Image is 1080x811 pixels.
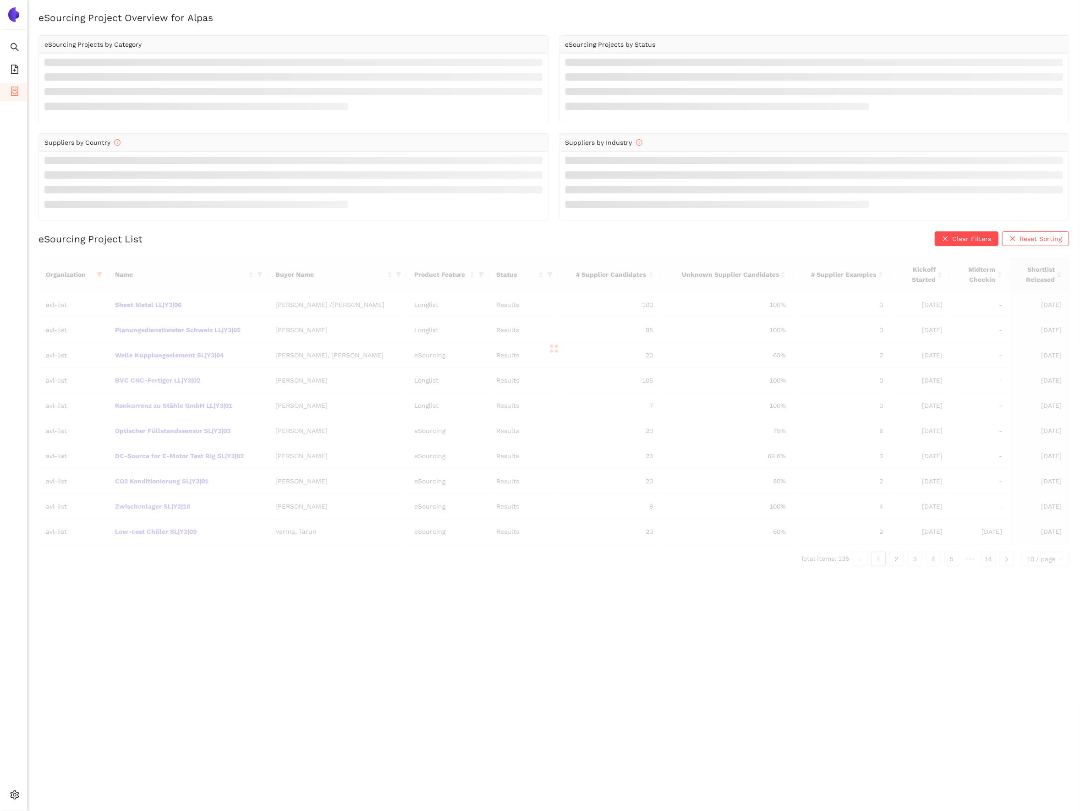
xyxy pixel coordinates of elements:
[10,61,19,80] span: file-add
[38,11,1069,24] h2: eSourcing Project Overview for Alpas
[44,41,142,48] span: eSourcing Projects by Category
[952,234,991,244] span: Clear Filters
[44,139,121,146] span: Suppliers by Country
[636,139,642,146] span: info-circle
[10,39,19,58] span: search
[1002,231,1069,246] button: closeReset Sorting
[114,139,121,146] span: info-circle
[565,139,642,146] span: Suppliers by Industry
[38,232,143,246] h2: eSourcing Project List
[1020,234,1062,244] span: Reset Sorting
[1009,236,1016,243] span: close
[10,787,19,806] span: setting
[942,236,948,243] span: close
[6,7,21,22] img: Logo
[10,83,19,102] span: container
[565,41,656,48] span: eSourcing Projects by Status
[935,231,998,246] button: closeClear Filters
